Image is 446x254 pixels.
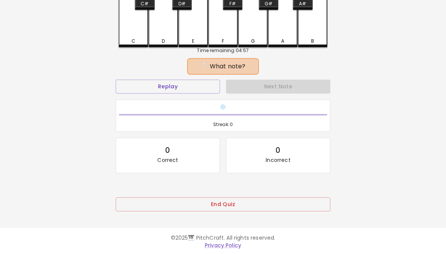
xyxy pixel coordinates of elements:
div: Time remaining: 04:57 [119,47,327,54]
div: D [162,38,165,45]
div: C# [141,0,149,7]
div: G# [265,0,273,7]
p: Incorrect [266,156,290,164]
p: Correct [157,156,178,164]
div: A [281,38,284,45]
div: 0 [276,144,280,156]
div: G [251,38,255,45]
p: © 2025 🎹 PitchCraft. All rights reserved. [9,234,437,242]
div: B [311,38,314,45]
button: End Quiz [116,197,330,211]
div: F [222,38,224,45]
div: ❔ What note? [191,62,255,71]
span: Streak: 0 [119,121,327,128]
div: D# [178,0,186,7]
div: A# [299,0,306,7]
div: E [192,38,194,45]
h6: ❄️ [119,103,327,111]
div: F# [229,0,236,7]
div: C [132,38,135,45]
div: 0 [165,144,170,156]
button: Replay [116,80,220,94]
a: Privacy Policy [205,242,241,249]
